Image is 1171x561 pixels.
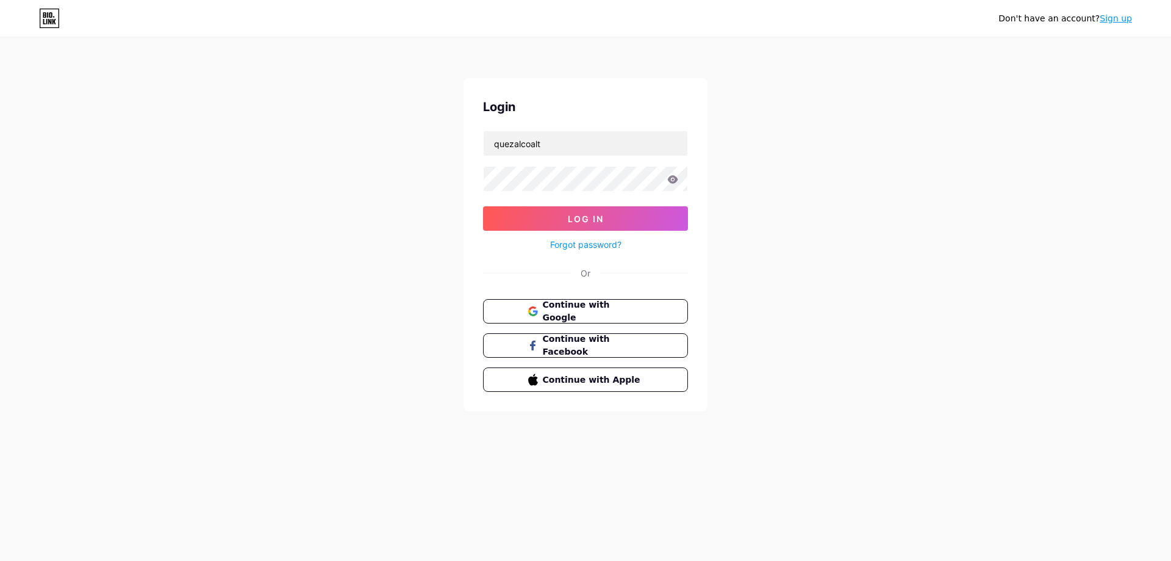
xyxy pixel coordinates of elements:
div: Or [581,267,590,280]
button: Log In [483,206,688,231]
span: Continue with Facebook [543,333,643,358]
a: Forgot password? [550,238,621,251]
span: Continue with Google [543,299,643,324]
span: Continue with Apple [543,374,643,386]
button: Continue with Google [483,299,688,324]
button: Continue with Facebook [483,333,688,358]
div: Login [483,98,688,116]
div: Don't have an account? [998,12,1132,25]
button: Continue with Apple [483,367,688,392]
a: Sign up [1100,13,1132,23]
input: Username [484,131,687,156]
span: Log In [568,214,604,224]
